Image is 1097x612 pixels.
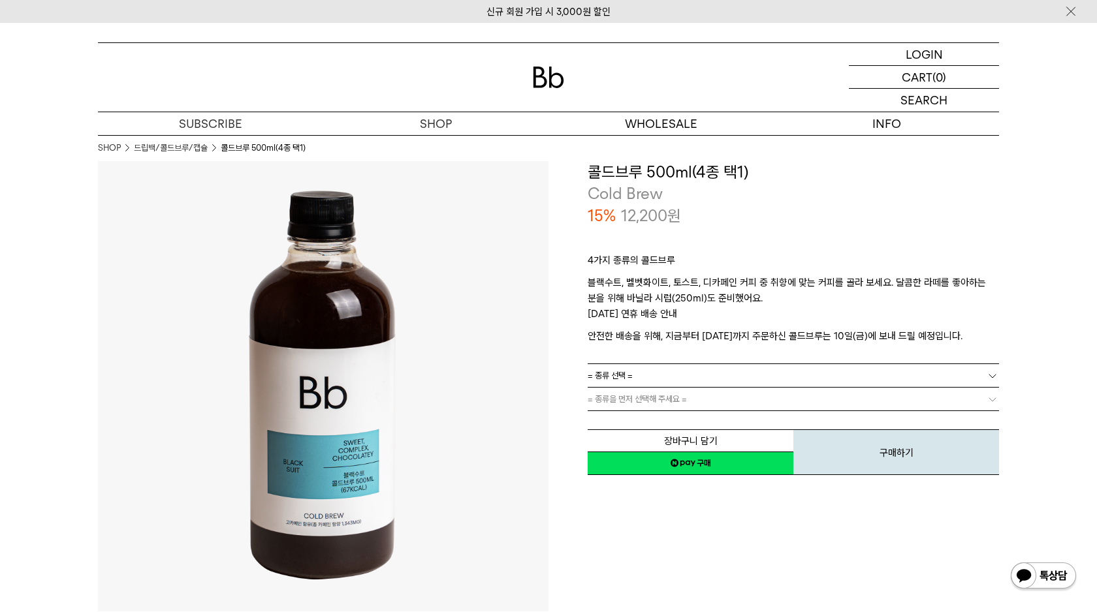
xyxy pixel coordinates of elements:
a: SHOP [323,112,548,135]
span: 원 [667,206,681,225]
li: 콜드브루 500ml(4종 택1) [221,142,306,155]
button: 장바구니 담기 [588,429,793,452]
a: 드립백/콜드브루/캡슐 [134,142,208,155]
p: WHOLESALE [548,112,774,135]
p: 4가지 종류의 콜드브루 [588,252,999,275]
p: 안전한 배송을 위해, 지금부터 [DATE]까지 주문하신 콜드브루는 10일(금)에 보내 드릴 예정입니다. [588,328,999,344]
p: (0) [932,66,946,88]
img: 로고 [533,67,564,88]
button: 구매하기 [793,429,999,475]
p: INFO [774,112,999,135]
img: 카카오톡 채널 1:1 채팅 버튼 [1010,561,1077,592]
span: = 종류 선택 = [588,364,633,387]
p: 블랙수트, 벨벳화이트, 토스트, 디카페인 커피 중 취향에 맞는 커피를 골라 보세요. 달콤한 라떼를 좋아하는 분을 위해 바닐라 시럽(250ml)도 준비했어요. [588,275,999,306]
h3: 콜드브루 500ml(4종 택1) [588,161,999,183]
p: 15% [588,205,616,227]
a: SUBSCRIBE [98,112,323,135]
a: CART (0) [849,66,999,89]
p: CART [902,66,932,88]
p: 12,200 [621,205,681,227]
p: LOGIN [906,43,943,65]
img: 콜드브루 500ml(4종 택1) [98,161,548,611]
a: LOGIN [849,43,999,66]
p: SEARCH [900,89,947,112]
a: SHOP [98,142,121,155]
span: = 종류을 먼저 선택해 주세요 = [588,388,687,410]
p: [DATE] 연휴 배송 안내 [588,306,999,328]
a: 신규 회원 가입 시 3,000원 할인 [486,6,611,18]
p: Cold Brew [588,183,999,205]
a: 새창 [588,451,793,475]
